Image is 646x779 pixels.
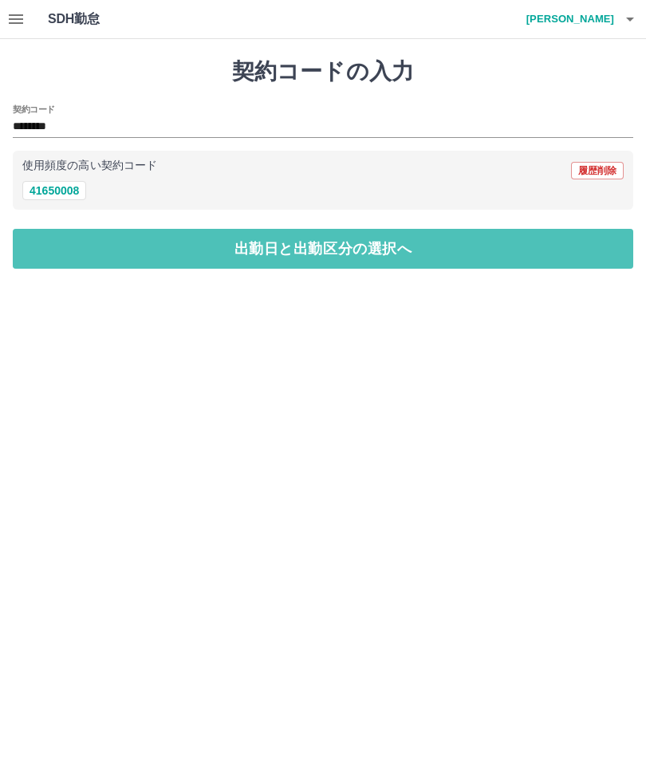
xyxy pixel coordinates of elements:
[571,162,624,179] button: 履歴削除
[13,229,633,269] button: 出勤日と出勤区分の選択へ
[22,160,157,171] p: 使用頻度の高い契約コード
[13,103,55,116] h2: 契約コード
[22,181,86,200] button: 41650008
[13,58,633,85] h1: 契約コードの入力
